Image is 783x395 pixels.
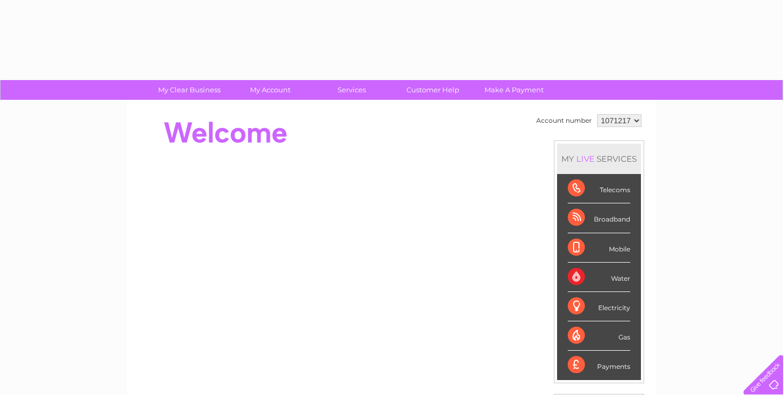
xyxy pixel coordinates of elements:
[568,292,630,321] div: Electricity
[145,80,233,100] a: My Clear Business
[568,351,630,380] div: Payments
[568,263,630,292] div: Water
[568,321,630,351] div: Gas
[470,80,558,100] a: Make A Payment
[534,112,594,130] td: Account number
[557,144,641,174] div: MY SERVICES
[226,80,315,100] a: My Account
[308,80,396,100] a: Services
[389,80,477,100] a: Customer Help
[568,203,630,233] div: Broadband
[568,233,630,263] div: Mobile
[574,154,597,164] div: LIVE
[568,174,630,203] div: Telecoms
